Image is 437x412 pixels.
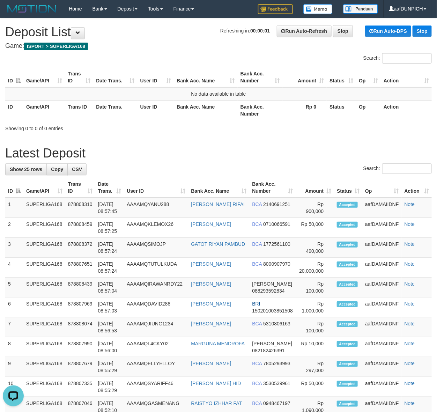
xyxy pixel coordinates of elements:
th: Date Trans.: activate to sort column ascending [93,67,137,87]
h4: Game: [5,43,432,50]
th: User ID [138,100,174,120]
td: aafDAMAIIDNF [362,297,401,317]
td: [DATE] 08:57:45 [95,198,124,218]
th: Status [327,100,356,120]
a: [PERSON_NAME] [191,261,231,267]
h1: Latest Deposit [5,146,432,160]
a: Stop [413,25,432,37]
span: ISPORT > SUPERLIGA168 [24,43,88,50]
a: [PERSON_NAME] [191,361,231,366]
span: Accepted [337,321,358,327]
span: Copy 088293592834 to clipboard [252,288,284,294]
td: 878807335 [65,377,95,397]
td: AAAAMQIRAWANRDY22 [124,278,188,297]
span: BCA [252,261,262,267]
td: 878807990 [65,337,95,357]
td: 6 [5,297,23,317]
span: Accepted [337,301,358,307]
span: BCA [252,241,262,247]
td: SUPERLIGA168 [23,238,65,258]
td: Rp 100,000 [296,278,334,297]
span: Copy 1772561100 to clipboard [263,241,290,247]
td: [DATE] 08:56:53 [95,317,124,337]
td: aafDAMAIIDNF [362,218,401,238]
span: Accepted [337,401,358,407]
td: SUPERLIGA168 [23,377,65,397]
span: Copy 082182426391 to clipboard [252,348,284,353]
th: Amount: activate to sort column ascending [296,178,334,198]
td: AAAAMQL4CKY02 [124,337,188,357]
a: Note [405,201,415,207]
span: Accepted [337,202,358,208]
th: Action: activate to sort column ascending [381,67,432,87]
th: Date Trans.: activate to sort column ascending [95,178,124,198]
td: No data available in table [5,87,432,101]
a: Run Auto-DPS [365,25,411,37]
a: Note [405,400,415,406]
td: [DATE] 08:57:24 [95,258,124,278]
th: Trans ID [65,100,93,120]
span: Copy 150201003851508 to clipboard [252,308,293,314]
th: Trans ID: activate to sort column ascending [65,67,93,87]
strong: 00:00:01 [250,28,270,34]
th: Bank Acc. Number: activate to sort column ascending [238,67,283,87]
th: Game/API: activate to sort column ascending [23,67,65,87]
td: 878807651 [65,258,95,278]
label: Search: [363,163,432,174]
span: BCA [252,361,262,366]
td: Rp 100,000 [296,317,334,337]
th: Game/API: activate to sort column ascending [23,178,65,198]
td: 878807969 [65,297,95,317]
a: Note [405,241,415,247]
td: [DATE] 08:57:03 [95,297,124,317]
th: Trans ID: activate to sort column ascending [65,178,95,198]
a: Note [405,261,415,267]
span: BCA [252,400,262,406]
td: 1 [5,198,23,218]
span: Copy 8000907970 to clipboard [263,261,290,267]
th: Op [356,100,381,120]
a: Stop [333,25,353,37]
label: Search: [363,53,432,64]
span: Accepted [337,341,358,347]
a: GATOT RIYAN PAMBUD [191,241,245,247]
div: Showing 0 to 0 of 0 entries [5,122,177,132]
td: Rp 490,000 [296,238,334,258]
th: Bank Acc. Number: activate to sort column ascending [249,178,296,198]
th: Bank Acc. Number [238,100,283,120]
td: Rp 10,000 [296,337,334,357]
a: Note [405,341,415,346]
td: AAAAMQSIMOJP [124,238,188,258]
td: [DATE] 08:57:24 [95,238,124,258]
img: Feedback.jpg [258,4,293,14]
a: [PERSON_NAME] [191,221,231,227]
td: [DATE] 08:55:29 [95,377,124,397]
span: Copy 2140691251 to clipboard [263,201,290,207]
td: aafDAMAIIDNF [362,278,401,297]
th: Action: activate to sort column ascending [402,178,432,198]
span: Accepted [337,262,358,267]
td: aafDAMAIIDNF [362,258,401,278]
td: Rp 900,000 [296,198,334,218]
a: Note [405,321,415,326]
td: 9 [5,357,23,377]
td: 878808074 [65,317,95,337]
td: AAAAMQJIUNG1234 [124,317,188,337]
a: [PERSON_NAME] [191,281,231,287]
td: 7 [5,317,23,337]
a: Show 25 rows [5,163,47,175]
td: aafDAMAIIDNF [362,357,401,377]
th: User ID: activate to sort column ascending [124,178,188,198]
span: Copy [51,167,63,172]
a: Run Auto-Refresh [277,25,332,37]
th: Op: activate to sort column ascending [356,67,381,87]
img: panduan.png [343,4,378,14]
th: Action [381,100,432,120]
td: 878808372 [65,238,95,258]
td: SUPERLIGA168 [23,317,65,337]
span: BCA [252,221,262,227]
a: Copy [46,163,68,175]
td: AAAAMQKLEMOX26 [124,218,188,238]
span: Copy 7805293993 to clipboard [263,361,290,366]
th: User ID: activate to sort column ascending [138,67,174,87]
